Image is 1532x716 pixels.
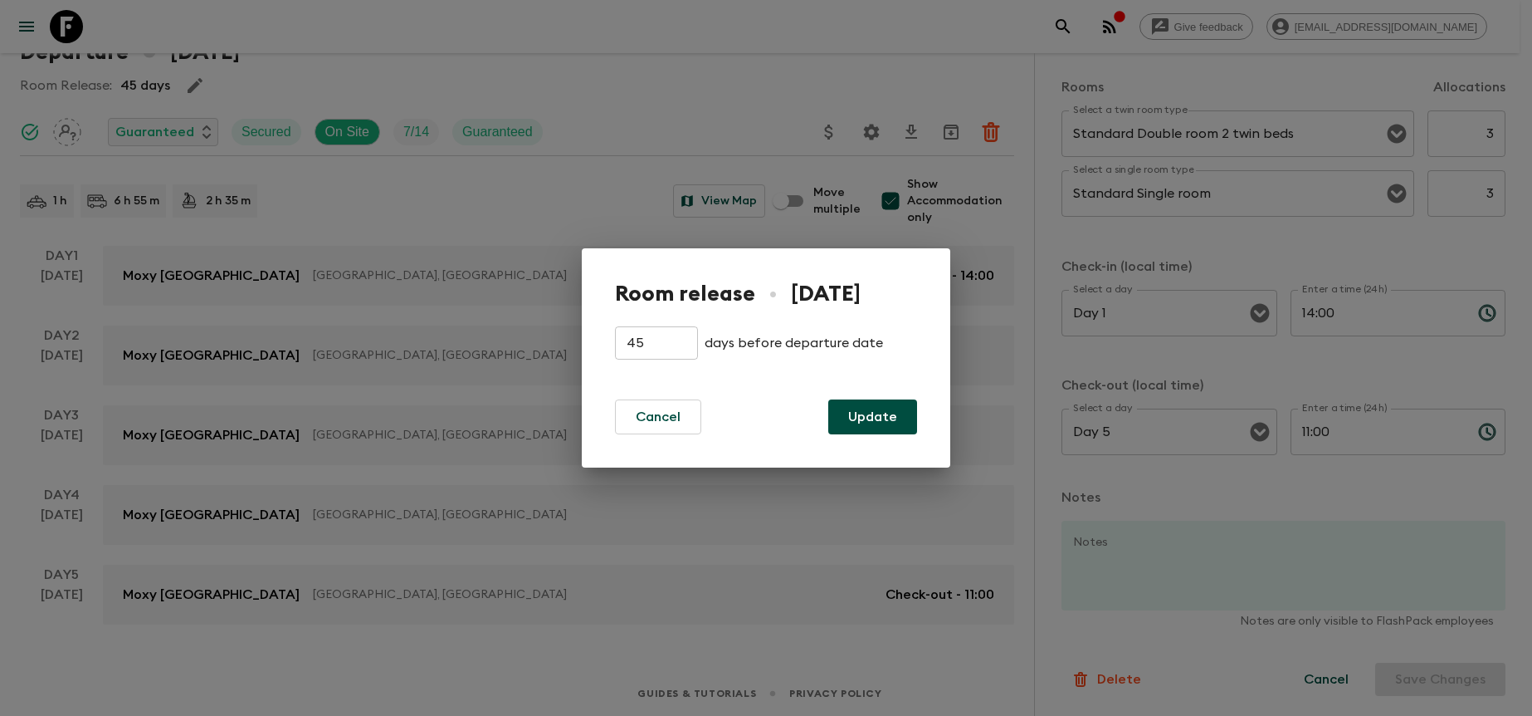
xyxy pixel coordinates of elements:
button: Cancel [615,400,701,434]
button: Update [828,400,917,434]
h1: • [768,282,778,307]
p: days before departure date [705,326,883,353]
input: e.g. 30 [615,326,698,360]
h1: [DATE] [791,282,861,307]
h1: Room release [615,282,755,307]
